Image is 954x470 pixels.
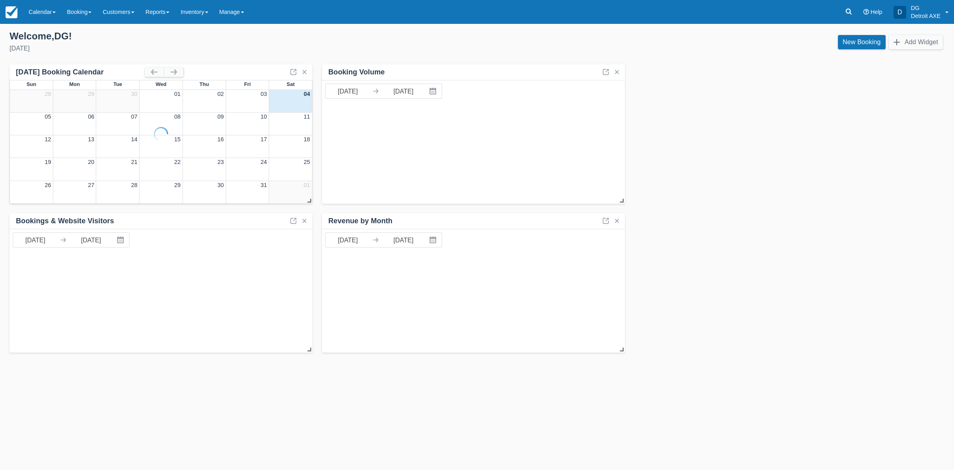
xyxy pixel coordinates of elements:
a: 15 [174,136,180,142]
i: Help [863,9,869,15]
a: 08 [174,113,180,120]
button: Interact with the calendar and add the check-in date for your trip. [426,233,442,247]
a: 26 [45,182,51,188]
a: 25 [304,159,310,165]
a: 01 [304,182,310,188]
input: End Date [381,233,426,247]
a: 31 [260,182,267,188]
a: 29 [174,182,180,188]
a: 05 [45,113,51,120]
a: 23 [217,159,224,165]
a: 21 [131,159,138,165]
a: 22 [174,159,180,165]
input: End Date [69,233,113,247]
a: 06 [88,113,94,120]
input: Start Date [326,233,370,247]
div: Bookings & Website Visitors [16,216,114,226]
a: 30 [217,182,224,188]
span: Help [871,9,882,15]
a: New Booking [838,35,886,49]
button: Add Widget [889,35,943,49]
p: Detroit AXE [911,12,940,20]
a: 27 [88,182,94,188]
a: 11 [304,113,310,120]
a: 17 [260,136,267,142]
a: 04 [304,91,310,97]
a: 24 [260,159,267,165]
div: Booking Volume [328,68,385,77]
a: 12 [45,136,51,142]
a: 14 [131,136,138,142]
img: checkfront-main-nav-mini-logo.png [6,6,17,18]
div: D [894,6,906,19]
button: Interact with the calendar and add the check-in date for your trip. [113,233,129,247]
a: 30 [131,91,138,97]
div: [DATE] [10,44,471,53]
p: DG [911,4,940,12]
a: 18 [304,136,310,142]
a: 28 [131,182,138,188]
a: 01 [174,91,180,97]
a: 10 [260,113,267,120]
div: Revenue by Month [328,216,392,226]
a: 02 [217,91,224,97]
a: 29 [88,91,94,97]
input: Start Date [326,84,370,98]
div: Welcome , DG ! [10,30,471,42]
a: 13 [88,136,94,142]
a: 20 [88,159,94,165]
button: Interact with the calendar and add the check-in date for your trip. [426,84,442,98]
a: 19 [45,159,51,165]
a: 28 [45,91,51,97]
input: Start Date [13,233,58,247]
a: 09 [217,113,224,120]
a: 03 [260,91,267,97]
input: End Date [381,84,426,98]
a: 16 [217,136,224,142]
a: 07 [131,113,138,120]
